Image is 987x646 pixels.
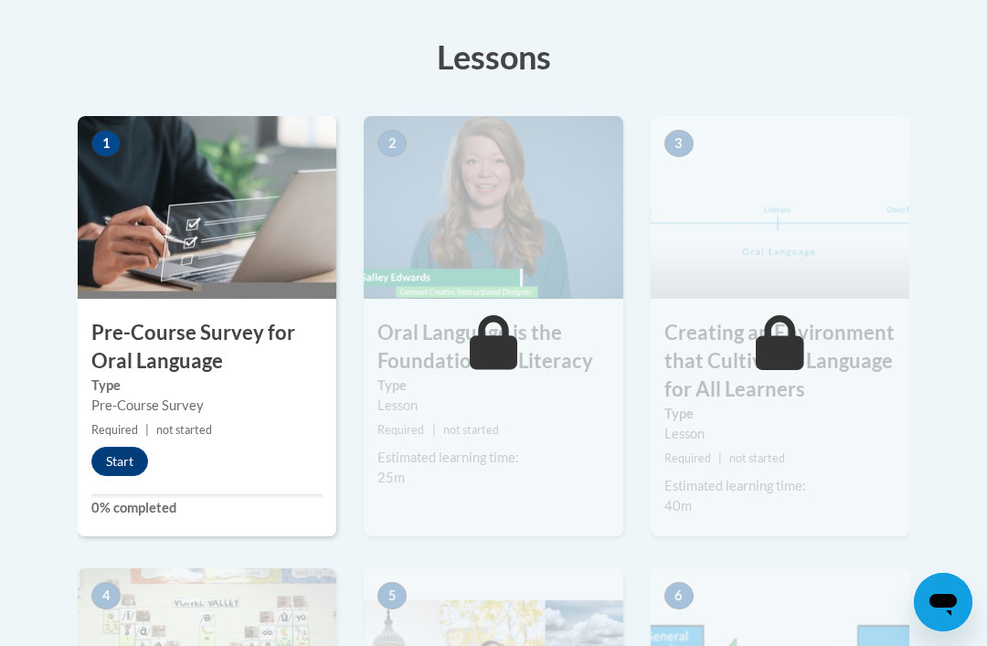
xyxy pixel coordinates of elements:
[91,130,121,157] span: 1
[729,451,785,465] span: not started
[651,116,909,299] img: Course Image
[377,423,424,437] span: Required
[664,451,711,465] span: Required
[78,116,336,299] img: Course Image
[443,423,499,437] span: not started
[78,319,336,376] h3: Pre-Course Survey for Oral Language
[78,34,909,79] h3: Lessons
[664,404,896,424] label: Type
[377,448,609,468] div: Estimated learning time:
[664,130,694,157] span: 3
[377,130,407,157] span: 2
[156,423,212,437] span: not started
[664,476,896,496] div: Estimated learning time:
[377,582,407,609] span: 5
[364,319,622,376] h3: Oral Language is the Foundation for Literacy
[718,451,722,465] span: |
[377,376,609,396] label: Type
[377,396,609,416] div: Lesson
[91,423,138,437] span: Required
[91,498,323,518] label: 0% completed
[91,396,323,416] div: Pre-Course Survey
[664,582,694,609] span: 6
[91,582,121,609] span: 4
[145,423,149,437] span: |
[91,447,148,476] button: Start
[664,498,692,514] span: 40m
[651,319,909,403] h3: Creating an Environment that Cultivates Language for All Learners
[914,573,972,631] iframe: Button to launch messaging window
[377,470,405,485] span: 25m
[664,424,896,444] div: Lesson
[364,116,622,299] img: Course Image
[91,376,323,396] label: Type
[432,423,436,437] span: |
